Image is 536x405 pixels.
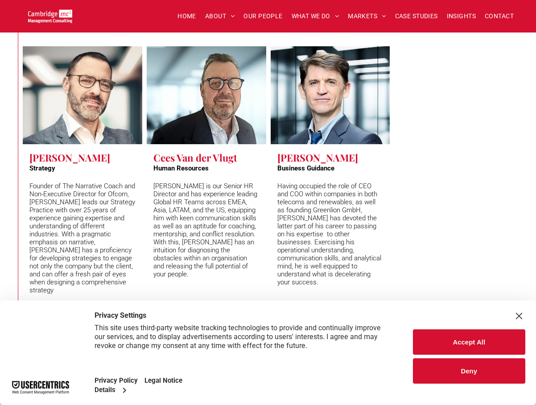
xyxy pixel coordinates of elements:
[153,151,237,164] h3: Cees Van der Vlugt
[201,9,239,23] a: ABOUT
[29,182,136,294] p: Founder of The Narrative Coach and Non-Executive Director for Ofcom, [PERSON_NAME] leads our Stra...
[147,46,266,144] a: Cees van Der Vlugt
[29,151,110,164] h3: [PERSON_NAME]
[343,9,390,23] a: MARKETS
[153,164,209,172] strong: Human Resources
[153,182,260,278] p: [PERSON_NAME] is our Senior HR Director and has experience leading Global HR Teams across EMEA, A...
[271,46,390,144] a: STRATEGY > Board Advisory Services | Enduring Success Begins in the Boardroom Where You Lay the F...
[287,9,344,23] a: WHAT WE DO
[29,164,55,172] strong: Strategy
[173,9,201,23] a: HOME
[28,11,72,20] a: Your Business Transformed | Cambridge Management Consulting
[391,9,442,23] a: CASE STUDIES
[277,151,358,164] h3: [PERSON_NAME]
[442,9,480,23] a: INSIGHTS
[277,164,334,172] strong: Business Guidance
[480,9,518,23] a: CONTACT
[28,9,72,23] img: Go to Homepage
[239,9,287,23] a: OUR PEOPLE
[23,46,142,144] a: Mauro Mortali
[277,182,383,286] p: Having occupied the role of CEO and COO within companies in both telecoms and renewables, as well...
